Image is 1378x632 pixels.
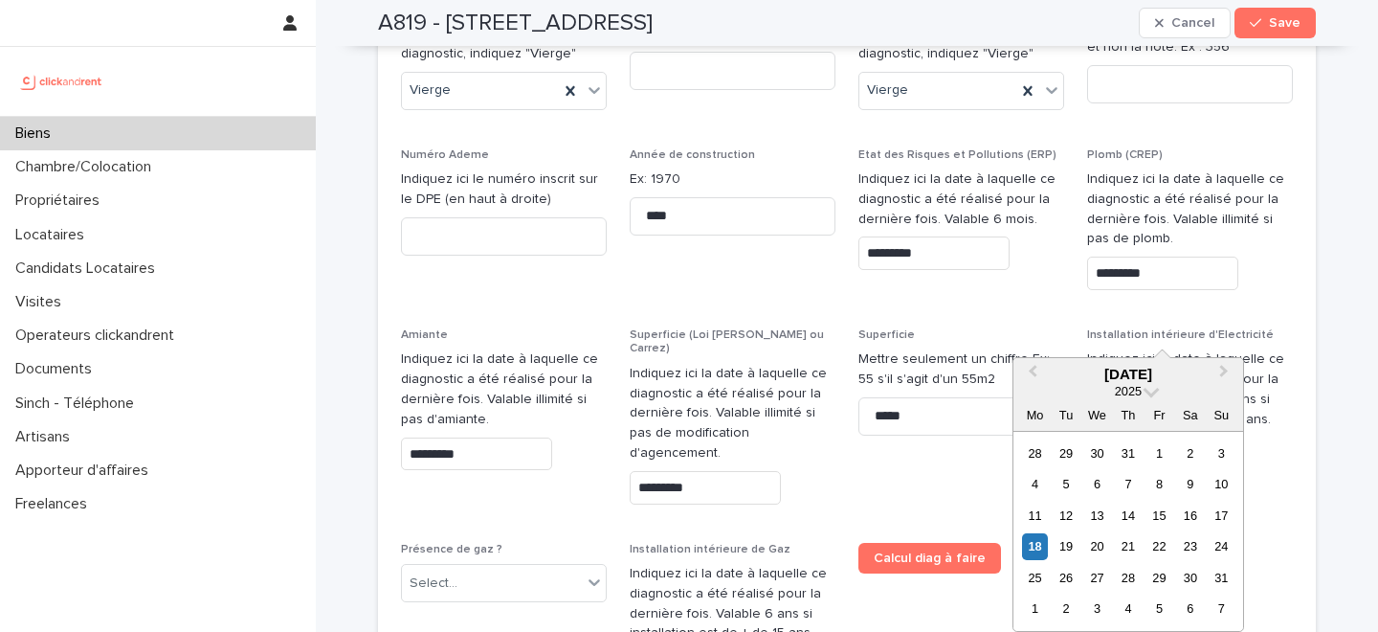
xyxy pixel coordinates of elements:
[1084,596,1110,621] div: Choose Wednesday, 3 September 2025
[378,10,653,37] h2: A819 - [STREET_ADDRESS]
[1177,471,1203,497] div: Choose Saturday, 9 August 2025
[1022,471,1048,497] div: Choose Monday, 4 August 2025
[1209,503,1234,529] div: Choose Sunday, 17 August 2025
[1177,503,1203,529] div: Choose Saturday, 16 August 2025
[1022,402,1048,428] div: Mo
[1115,596,1141,621] div: Choose Thursday, 4 September 2025
[1146,503,1172,529] div: Choose Friday, 15 August 2025
[8,327,189,345] p: Operateurs clickandrent
[1022,440,1048,466] div: Choose Monday, 28 July 2025
[858,149,1056,161] span: Etat des Risques et Pollutions (ERP)
[1177,440,1203,466] div: Choose Saturday, 2 August 2025
[858,329,915,341] span: Superficie
[1209,533,1234,559] div: Choose Sunday, 24 August 2025
[874,552,986,565] span: Calcul diag à faire
[1209,471,1234,497] div: Choose Sunday, 10 August 2025
[1115,384,1142,398] span: 2025
[1084,503,1110,529] div: Choose Wednesday, 13 August 2025
[401,544,502,555] span: Présence de gaz ?
[401,169,607,210] p: Indiquez ici le numéro inscrit sur le DPE (en haut à droite)
[1115,565,1141,591] div: Choose Thursday, 28 August 2025
[1084,533,1110,559] div: Choose Wednesday, 20 August 2025
[1139,8,1231,38] button: Cancel
[15,62,108,101] img: UCB0brd3T0yccxBKYDjQ
[8,495,102,513] p: Freelances
[1115,402,1141,428] div: Th
[1053,440,1078,466] div: Choose Tuesday, 29 July 2025
[1234,8,1316,38] button: Save
[1084,471,1110,497] div: Choose Wednesday, 6 August 2025
[630,364,835,463] p: Indiquez ici la date à laquelle ce diagnostic a été réalisé pour la dernière fois. Valable illimi...
[401,329,448,341] span: Amiante
[1087,149,1163,161] span: Plomb (CREP)
[8,260,170,278] p: Candidats Locataires
[1146,533,1172,559] div: Choose Friday, 22 August 2025
[858,543,1001,574] a: Calcul diag à faire
[1053,596,1078,621] div: Choose Tuesday, 2 September 2025
[1013,366,1243,383] div: [DATE]
[1053,503,1078,529] div: Choose Tuesday, 12 August 2025
[858,350,1064,390] p: Mettre seulement un chiffre Ex: 55 s'il s'agit d'un 55m2
[1209,565,1234,591] div: Choose Sunday, 31 August 2025
[410,574,457,594] div: Select...
[1177,596,1203,621] div: Choose Saturday, 6 September 2025
[8,158,167,176] p: Chambre/Colocation
[630,544,790,555] span: Installation intérieure de Gaz
[1146,402,1172,428] div: Fr
[1087,329,1274,341] span: Installation intérieure d'Electricité
[1053,471,1078,497] div: Choose Tuesday, 5 August 2025
[630,169,835,190] p: Ex: 1970
[867,80,908,101] span: Vierge
[1115,440,1141,466] div: Choose Thursday, 31 July 2025
[1084,440,1110,466] div: Choose Wednesday, 30 July 2025
[1177,565,1203,591] div: Choose Saturday, 30 August 2025
[1084,402,1110,428] div: We
[410,80,451,101] span: Vierge
[8,395,149,413] p: Sinch - Téléphone
[1177,533,1203,559] div: Choose Saturday, 23 August 2025
[1022,596,1048,621] div: Choose Monday, 1 September 2025
[1146,565,1172,591] div: Choose Friday, 29 August 2025
[1087,169,1293,249] p: Indiquez ici la date à laquelle ce diagnostic a été réalisé pour la dernière fois. Valable illimi...
[1084,565,1110,591] div: Choose Wednesday, 27 August 2025
[1209,402,1234,428] div: Su
[1211,360,1241,391] button: Next Month
[8,124,66,143] p: Biens
[1022,533,1048,559] div: Choose Monday, 18 August 2025
[858,169,1064,229] p: Indiquez ici la date à laquelle ce diagnostic a été réalisé pour la dernière fois. Valable 6 mois.
[1146,471,1172,497] div: Choose Friday, 8 August 2025
[630,329,824,354] span: Superficie (Loi [PERSON_NAME] ou Carrez)
[1115,533,1141,559] div: Choose Thursday, 21 August 2025
[1019,438,1236,624] div: month 2025-08
[1022,503,1048,529] div: Choose Monday, 11 August 2025
[1146,440,1172,466] div: Choose Friday, 1 August 2025
[1115,471,1141,497] div: Choose Thursday, 7 August 2025
[401,350,607,429] p: Indiquez ici la date à laquelle ce diagnostic a été réalisé pour la dernière fois. Valable illimi...
[1022,565,1048,591] div: Choose Monday, 25 August 2025
[1209,440,1234,466] div: Choose Sunday, 3 August 2025
[8,293,77,311] p: Visites
[8,226,100,244] p: Locataires
[8,192,115,210] p: Propriétaires
[630,149,755,161] span: Année de construction
[1269,16,1300,30] span: Save
[1053,533,1078,559] div: Choose Tuesday, 19 August 2025
[1115,503,1141,529] div: Choose Thursday, 14 August 2025
[8,428,85,446] p: Artisans
[1146,596,1172,621] div: Choose Friday, 5 September 2025
[1209,596,1234,621] div: Choose Sunday, 7 September 2025
[1171,16,1214,30] span: Cancel
[8,360,107,378] p: Documents
[1053,565,1078,591] div: Choose Tuesday, 26 August 2025
[1053,402,1078,428] div: Tu
[401,149,489,161] span: Numéro Ademe
[8,462,164,480] p: Apporteur d'affaires
[1015,360,1046,391] button: Previous Month
[1177,402,1203,428] div: Sa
